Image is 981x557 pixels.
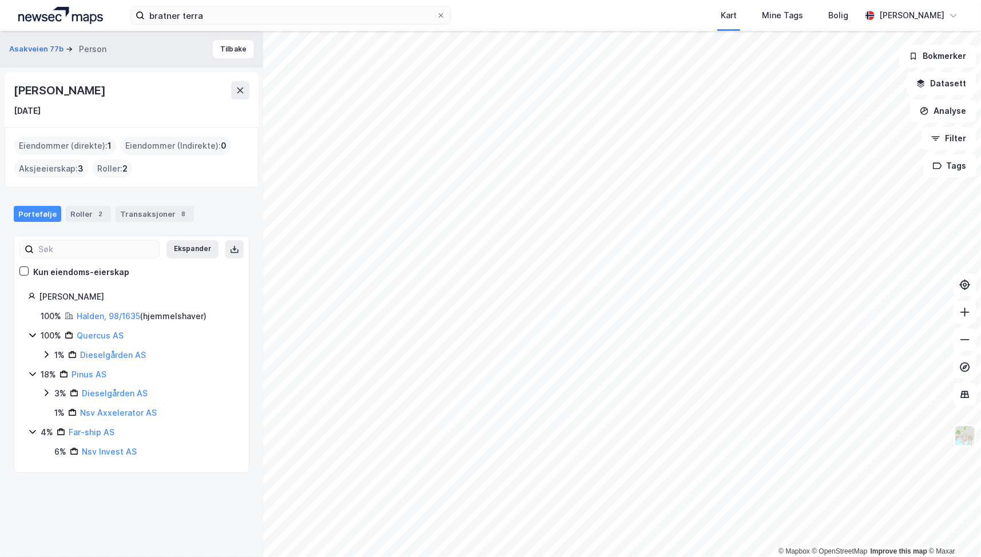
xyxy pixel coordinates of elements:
[80,408,157,417] a: Nsv Axxelerator AS
[924,502,981,557] iframe: Chat Widget
[41,309,61,323] div: 100%
[54,348,65,362] div: 1%
[18,7,103,24] img: logo.a4113a55bc3d86da70a041830d287a7e.svg
[41,329,61,343] div: 100%
[41,368,56,381] div: 18%
[93,160,132,178] div: Roller :
[54,387,66,400] div: 3%
[77,309,206,323] div: ( hjemmelshaver )
[14,137,116,155] div: Eiendommer (direkte) :
[922,127,976,150] button: Filter
[116,206,194,222] div: Transaksjoner
[9,43,66,55] button: Asakveien 77b
[221,139,227,153] span: 0
[14,160,88,178] div: Aksjeeierskap :
[95,208,106,220] div: 2
[82,388,148,398] a: Dieselgården AS
[54,406,65,420] div: 1%
[145,7,436,24] input: Søk på adresse, matrikkel, gårdeiere, leietakere eller personer
[14,81,108,100] div: [PERSON_NAME]
[122,162,128,176] span: 2
[72,369,106,379] a: Pinus AS
[907,72,976,95] button: Datasett
[910,100,976,122] button: Analyse
[899,45,976,67] button: Bokmerker
[80,350,146,360] a: Dieselgården AS
[762,9,803,22] div: Mine Tags
[108,139,112,153] span: 1
[779,547,810,555] a: Mapbox
[871,547,927,555] a: Improve this map
[879,9,944,22] div: [PERSON_NAME]
[79,42,106,56] div: Person
[82,447,137,456] a: Nsv Invest AS
[69,427,114,437] a: Far-ship AS
[213,40,254,58] button: Tilbake
[34,241,159,258] input: Søk
[924,502,981,557] div: Kontrollprogram for chat
[828,9,848,22] div: Bolig
[39,290,235,304] div: [PERSON_NAME]
[54,445,66,459] div: 6%
[41,425,53,439] div: 4%
[77,311,140,321] a: Halden, 98/1635
[166,240,219,258] button: Ekspander
[78,162,84,176] span: 3
[77,331,124,340] a: Quercus AS
[721,9,737,22] div: Kart
[14,206,61,222] div: Portefølje
[33,265,129,279] div: Kun eiendoms-eierskap
[14,104,41,118] div: [DATE]
[812,547,868,555] a: OpenStreetMap
[923,154,976,177] button: Tags
[66,206,111,222] div: Roller
[954,425,976,447] img: Z
[178,208,189,220] div: 8
[121,137,231,155] div: Eiendommer (Indirekte) :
